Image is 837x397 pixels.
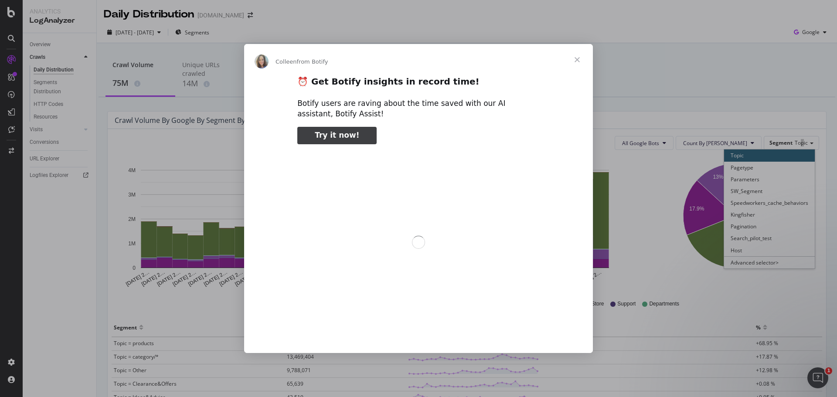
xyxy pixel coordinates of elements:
span: Close [561,44,593,75]
div: Botify users are raving about the time saved with our AI assistant, Botify Assist! [297,98,540,119]
img: Profile image for Colleen [255,54,269,68]
h2: ⏰ Get Botify insights in record time! [297,76,540,92]
a: Try it now! [297,127,377,144]
span: Colleen [276,58,297,65]
span: Try it now! [315,131,359,139]
span: from Botify [297,58,328,65]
